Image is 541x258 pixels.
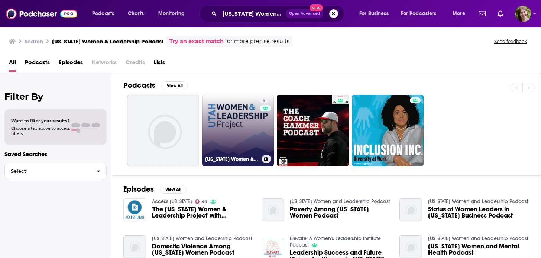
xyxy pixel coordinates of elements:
[152,206,253,219] a: 'The Utah Women & Leadership Project' with Susan Madsen on Wednesday's Access Utah
[262,198,284,221] img: Poverty Among Utah Women Podcast
[152,198,192,205] a: Access Utah
[152,206,253,219] span: 'The [US_STATE] Women & Leadership Project' with [PERSON_NAME] [DATE] Access [US_STATE]
[126,56,145,72] span: Credits
[401,9,437,19] span: For Podcasters
[399,235,422,258] img: Utah Women and Mental Health Podcast
[428,206,529,219] span: Status of Women Leaders in [US_STATE] Business Podcast
[59,56,83,72] a: Episodes
[4,163,107,179] button: Select
[206,5,352,22] div: Search podcasts, credits, & more...
[202,95,274,166] a: 9[US_STATE] Women & Leadership Podcast
[6,7,77,21] img: Podchaser - Follow, Share and Rate Podcasts
[25,56,50,72] a: Podcasts
[260,97,268,103] a: 9
[195,199,208,204] a: 44
[428,243,529,256] a: Utah Women and Mental Health Podcast
[152,235,252,242] a: Utah Women and Leadership Podcast
[5,169,91,173] span: Select
[9,56,16,72] a: All
[158,9,185,19] span: Monitoring
[152,243,253,256] span: Domestic Violence Among [US_STATE] Women Podcast
[92,9,114,19] span: Podcasts
[154,56,165,72] a: Lists
[87,8,124,20] button: open menu
[290,198,390,205] a: Utah Women and Leadership Podcast
[447,8,474,20] button: open menu
[123,235,146,258] img: Domestic Violence Among Utah Women Podcast
[290,235,381,248] a: Elevate: A Women's Leadership Institute Podcast
[428,206,529,219] a: Status of Women Leaders in Utah Business Podcast
[205,156,259,162] h3: [US_STATE] Women & Leadership Podcast
[354,8,398,20] button: open menu
[515,6,531,22] button: Show profile menu
[263,97,265,105] span: 9
[289,12,320,16] span: Open Advanced
[359,9,389,19] span: For Business
[123,198,146,221] img: 'The Utah Women & Leadership Project' with Susan Madsen on Wednesday's Access Utah
[515,6,531,22] img: User Profile
[453,9,465,19] span: More
[4,91,107,102] h2: Filter By
[152,243,253,256] a: Domestic Violence Among Utah Women Podcast
[428,198,528,205] a: Utah Women and Leadership Podcast
[495,7,506,20] a: Show notifications dropdown
[123,185,187,194] a: EpisodesView All
[11,126,70,136] span: Choose a tab above to access filters.
[515,6,531,22] span: Logged in as bellagibb
[123,81,188,90] a: PodcastsView All
[428,243,529,256] span: [US_STATE] Women and Mental Health Podcast
[286,9,323,18] button: Open AdvancedNew
[290,206,391,219] a: Poverty Among Utah Women Podcast
[220,8,286,20] input: Search podcasts, credits, & more...
[123,8,148,20] a: Charts
[476,7,489,20] a: Show notifications dropdown
[153,8,194,20] button: open menu
[399,198,422,221] img: Status of Women Leaders in Utah Business Podcast
[290,206,391,219] span: Poverty Among [US_STATE] Women Podcast
[201,200,207,204] span: 44
[396,8,447,20] button: open menu
[4,150,107,158] p: Saved Searches
[123,185,154,194] h2: Episodes
[52,38,163,45] h3: [US_STATE] Women & Leadership Podcast
[428,235,528,242] a: Utah Women and Leadership Podcast
[123,81,155,90] h2: Podcasts
[169,37,224,46] a: Try an exact match
[310,4,323,11] span: New
[25,38,43,45] h3: Search
[225,37,289,46] span: for more precise results
[492,38,529,44] button: Send feedback
[160,185,187,194] button: View All
[92,56,117,72] span: Networks
[11,118,70,123] span: Want to filter your results?
[161,81,188,90] button: View All
[128,9,144,19] span: Charts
